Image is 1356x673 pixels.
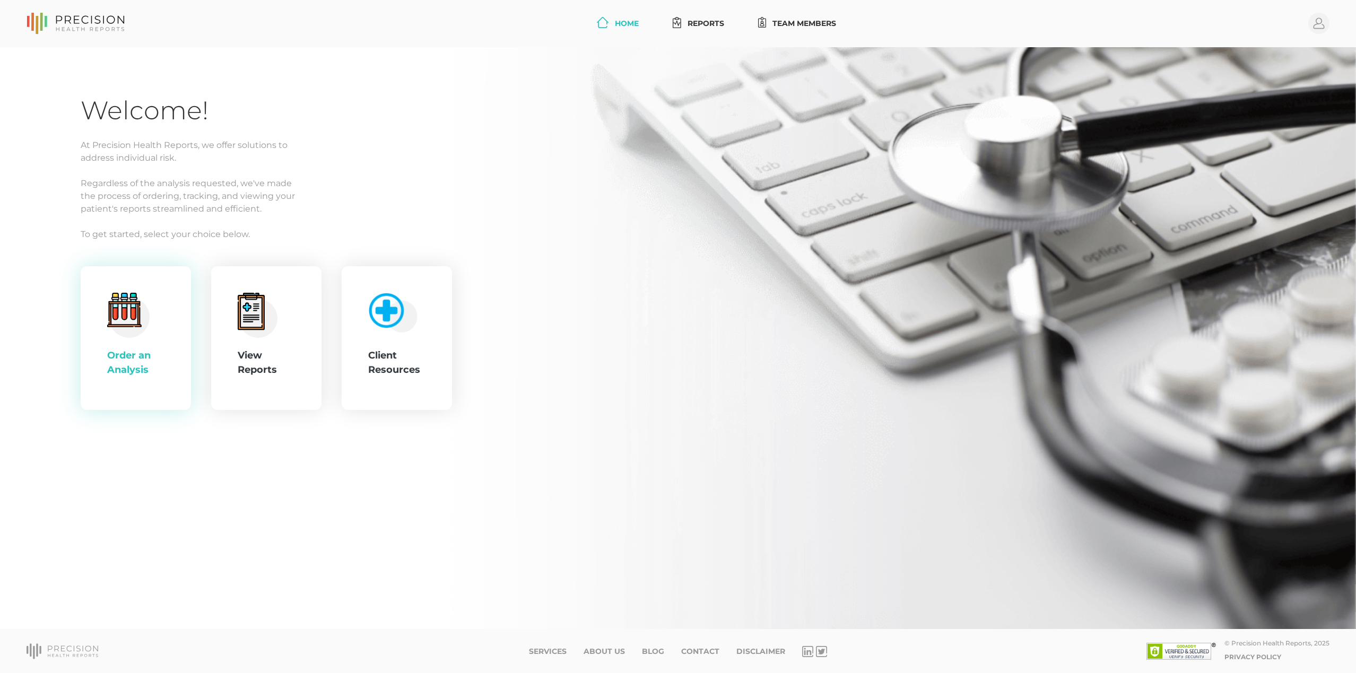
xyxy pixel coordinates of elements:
a: Team Members [754,14,841,33]
a: About Us [584,647,625,656]
div: © Precision Health Reports, 2025 [1224,639,1329,647]
img: SSL site seal - click to verify [1146,643,1216,660]
h1: Welcome! [81,95,1275,126]
a: Contact [681,647,719,656]
div: View Reports [238,348,295,377]
p: Regardless of the analysis requested, we've made the process of ordering, tracking, and viewing y... [81,177,1275,215]
div: Order an Analysis [107,348,164,377]
p: To get started, select your choice below. [81,228,1275,241]
p: At Precision Health Reports, we offer solutions to address individual risk. [81,139,1275,164]
div: Client Resources [368,348,425,377]
img: client-resource.c5a3b187.png [363,288,418,333]
a: Privacy Policy [1224,653,1281,661]
a: Home [593,14,643,33]
a: Blog [642,647,664,656]
a: Services [529,647,567,656]
a: Reports [668,14,728,33]
a: Disclaimer [736,647,785,656]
